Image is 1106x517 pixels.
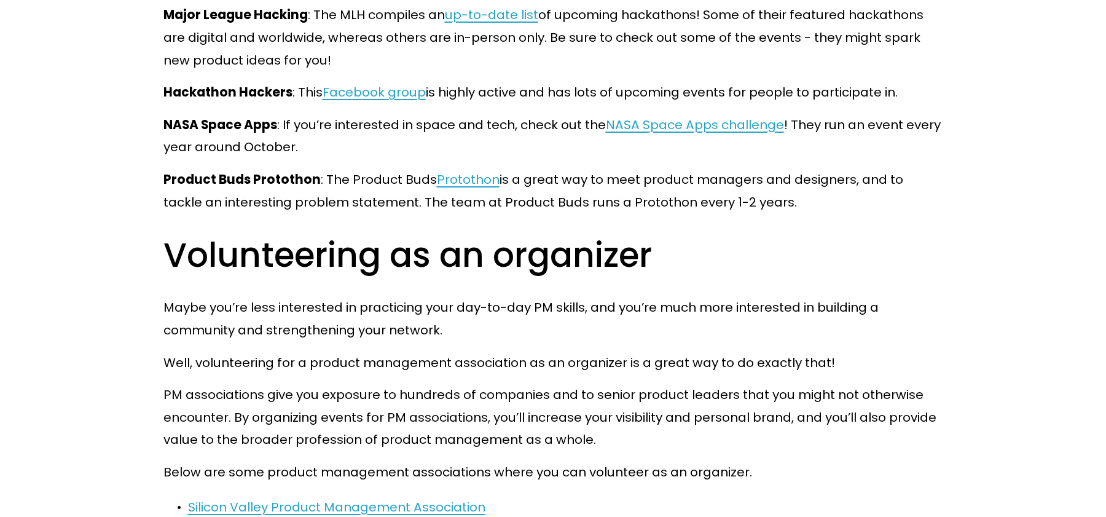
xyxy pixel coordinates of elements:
a: up-to-date list [445,6,538,23]
a: NASA Space Apps challenge [606,116,784,133]
strong: Major League Hacking [163,6,308,23]
h2: Volunteering as an organizer [163,233,943,277]
p: : This is highly active and has lots of upcoming events for people to participate in. [163,81,943,104]
p: Maybe you’re less interested in practicing your day-to-day PM skills, and you’re much more intere... [163,296,943,341]
p: : If you’re interested in space and tech, check out the ! They run an event every year around Oct... [163,114,943,159]
p: : The Product Buds is a great way to meet product managers and designers, and to tackle an intere... [163,168,943,213]
a: Protothon [437,171,500,188]
p: Well, volunteering for a product management association as an organizer is a great way to do exac... [163,352,943,374]
a: Facebook group [323,84,426,101]
a: Silicon Valley Product Management Association [188,499,485,516]
strong: Hackathon Hackers [163,84,292,101]
strong: NASA Space Apps [163,116,277,133]
p: PM associations give you exposure to hundreds of companies and to senior product leaders that you... [163,384,943,451]
strong: Product Buds Protothon [163,171,321,188]
p: : The MLH compiles an of upcoming hackathons! Some of their featured hackathons are digital and w... [163,4,943,71]
p: Below are some product management associations where you can volunteer as an organizer. [163,461,943,484]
